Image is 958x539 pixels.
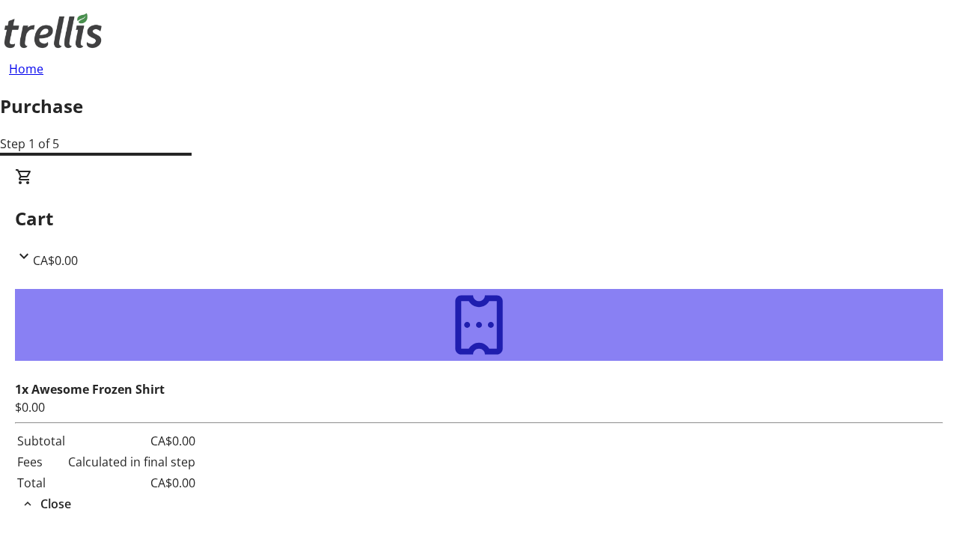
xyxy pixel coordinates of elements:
button: Close [15,495,77,513]
td: Subtotal [16,431,66,451]
td: CA$0.00 [67,473,196,493]
td: Fees [16,452,66,472]
span: CA$0.00 [33,252,78,269]
strong: 1x Awesome Frozen Shirt [15,381,165,398]
div: CartCA$0.00 [15,168,943,269]
div: CartCA$0.00 [15,269,943,514]
h2: Cart [15,205,943,232]
td: Total [16,473,66,493]
td: CA$0.00 [67,431,196,451]
span: Close [40,495,71,513]
td: Calculated in final step [67,452,196,472]
div: $0.00 [15,398,943,416]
